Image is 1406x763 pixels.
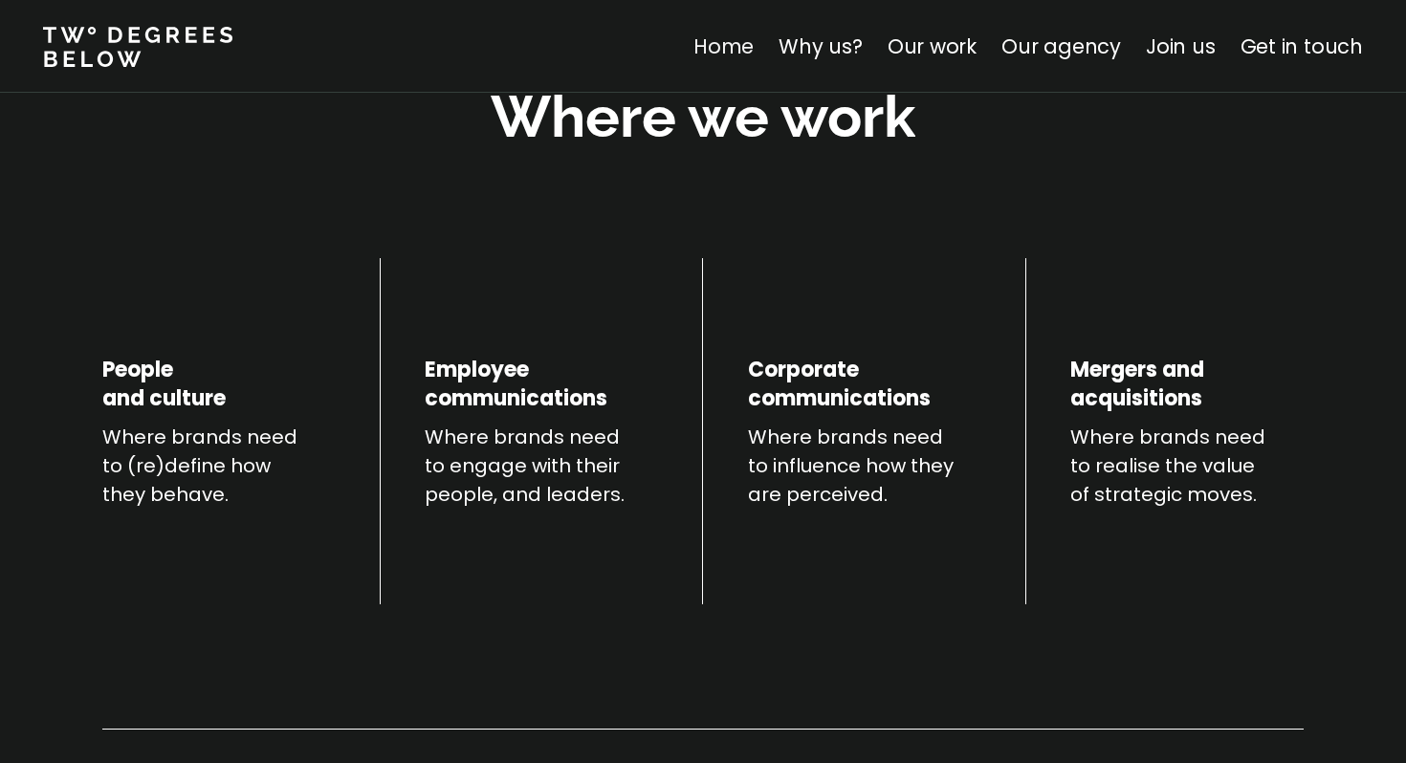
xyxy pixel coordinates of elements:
[888,33,977,60] a: Our work
[1241,33,1363,60] a: Get in touch
[425,423,658,509] p: Where brands need to engage with their people, and leaders.
[748,423,981,509] p: Where brands need to influence how they are perceived.
[748,356,931,413] h4: Corporate communications
[693,33,754,60] a: Home
[425,356,607,413] h4: Employee communications
[102,423,336,509] p: Where brands need to (re)define how they behave.
[102,356,226,413] h4: People and culture
[1070,423,1304,509] p: Where brands need to realise the value of strategic moves.
[1001,33,1121,60] a: Our agency
[1146,33,1216,60] a: Join us
[779,33,863,60] a: Why us?
[1070,356,1204,413] h4: Mergers and acquisitions
[491,78,915,156] h2: Where we work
